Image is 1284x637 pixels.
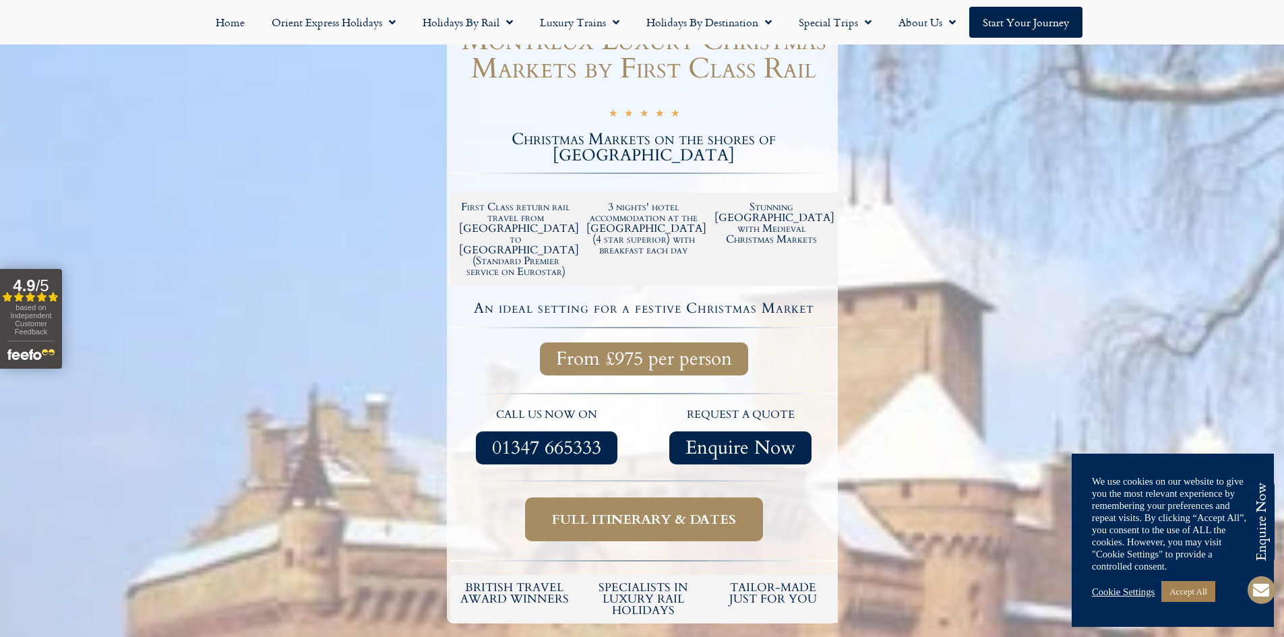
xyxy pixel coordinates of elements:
p: request a quote [650,406,831,424]
div: We use cookies on our website to give you the most relevant experience by remembering your prefer... [1092,475,1254,572]
nav: Menu [7,7,1277,38]
a: Holidays by Rail [409,7,526,38]
a: Luxury Trains [526,7,633,38]
h2: Stunning [GEOGRAPHIC_DATA] with Medieval Christmas Markets [714,202,829,245]
h2: 3 nights' hotel accommodation at the [GEOGRAPHIC_DATA] (4 star superior) with breakfast each day [586,202,701,255]
span: Enquire Now [685,439,795,456]
i: ★ [655,107,664,123]
a: About Us [885,7,969,38]
a: Cookie Settings [1092,586,1155,598]
a: 01347 665333 [476,431,617,464]
h2: First Class return rail travel from [GEOGRAPHIC_DATA] to [GEOGRAPHIC_DATA] (Standard Premier serv... [459,202,574,277]
h6: Specialists in luxury rail holidays [586,582,702,616]
a: From £975 per person [540,342,748,375]
span: 01347 665333 [492,439,601,456]
a: Special Trips [785,7,885,38]
i: ★ [609,107,617,123]
h5: tailor-made just for you [715,582,831,605]
i: ★ [640,107,648,123]
a: Full itinerary & dates [525,497,763,541]
a: Home [202,7,258,38]
div: 5/5 [609,105,679,123]
a: Enquire Now [669,431,812,464]
p: call us now on [457,406,638,424]
h1: Montreux Luxury Christmas Markets by First Class Rail [450,26,838,83]
span: From £975 per person [556,351,732,367]
a: Start your Journey [969,7,1082,38]
h2: Christmas Markets on the shores of [GEOGRAPHIC_DATA] [450,131,838,164]
a: Orient Express Holidays [258,7,409,38]
i: ★ [671,107,679,123]
span: Full itinerary & dates [552,511,736,528]
h5: British Travel Award winners [457,582,573,605]
i: ★ [624,107,633,123]
a: Holidays by Destination [633,7,785,38]
h4: An ideal setting for a festive Christmas Market [452,301,836,315]
a: Accept All [1161,581,1215,602]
